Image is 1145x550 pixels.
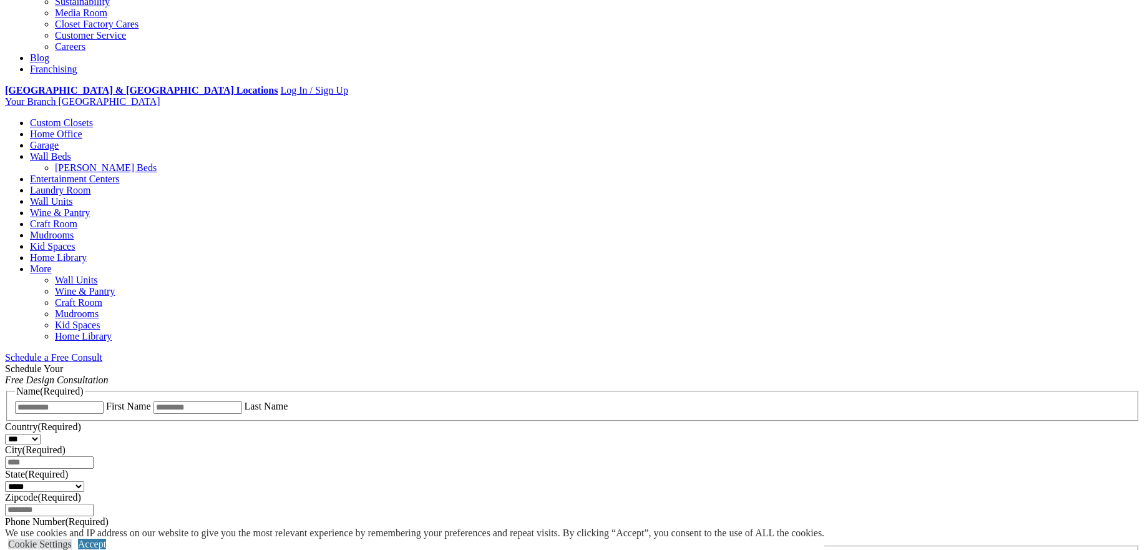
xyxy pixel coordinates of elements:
span: (Required) [40,386,83,396]
a: Customer Service [55,30,126,41]
label: Country [5,421,81,432]
a: Craft Room [55,297,102,308]
em: Free Design Consultation [5,375,109,385]
label: State [5,469,68,479]
a: Your Branch [GEOGRAPHIC_DATA] [5,96,160,107]
span: Your Branch [5,96,56,107]
a: Craft Room [30,219,77,229]
span: [GEOGRAPHIC_DATA] [58,96,160,107]
a: Home Library [55,331,112,341]
a: Home Office [30,129,82,139]
a: Wall Units [30,196,72,207]
a: Media Room [55,7,107,18]
label: Phone Number [5,516,109,527]
label: First Name [106,401,151,411]
span: (Required) [37,421,80,432]
span: (Required) [65,516,108,527]
a: Home Library [30,252,87,263]
span: (Required) [37,492,80,503]
a: Mudrooms [30,230,74,240]
a: Log In / Sign Up [280,85,348,96]
a: Wine & Pantry [30,207,90,218]
label: City [5,444,66,455]
a: More menu text will display only on big screen [30,263,52,274]
a: [GEOGRAPHIC_DATA] & [GEOGRAPHIC_DATA] Locations [5,85,278,96]
legend: Name [15,386,85,397]
a: Laundry Room [30,185,90,195]
a: Closet Factory Cares [55,19,139,29]
a: Wall Beds [30,151,71,162]
label: Last Name [245,401,288,411]
a: Mudrooms [55,308,99,319]
a: Kid Spaces [30,241,75,252]
div: We use cookies and IP address on our website to give you the most relevant experience by remember... [5,528,824,539]
a: Franchising [30,64,77,74]
span: (Required) [22,444,66,455]
a: Careers [55,41,85,52]
a: Cookie Settings [8,539,72,549]
a: Wine & Pantry [55,286,115,297]
a: Custom Closets [30,117,93,128]
a: Kid Spaces [55,320,100,330]
a: Wall Units [55,275,97,285]
span: Schedule Your [5,363,109,385]
label: Zipcode [5,492,81,503]
a: Garage [30,140,59,150]
a: Entertainment Centers [30,174,120,184]
a: Blog [30,52,49,63]
a: Schedule a Free Consult (opens a dropdown menu) [5,352,102,363]
a: Accept [78,539,106,549]
a: [PERSON_NAME] Beds [55,162,157,173]
span: (Required) [25,469,68,479]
